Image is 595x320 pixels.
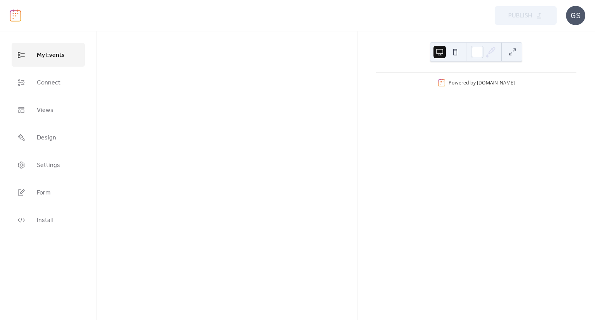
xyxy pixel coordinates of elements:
img: logo [10,9,21,22]
a: Design [12,126,85,149]
a: My Events [12,43,85,67]
span: Views [37,104,53,116]
span: Design [37,132,56,144]
div: GS [566,6,585,25]
span: My Events [37,49,65,61]
a: Settings [12,153,85,177]
a: Install [12,208,85,232]
span: Settings [37,159,60,171]
span: Install [37,214,53,226]
span: Form [37,187,51,199]
a: [DOMAIN_NAME] [477,79,515,86]
a: Views [12,98,85,122]
div: Powered by [449,79,515,86]
a: Connect [12,71,85,94]
span: Connect [37,77,60,89]
a: Form [12,181,85,204]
